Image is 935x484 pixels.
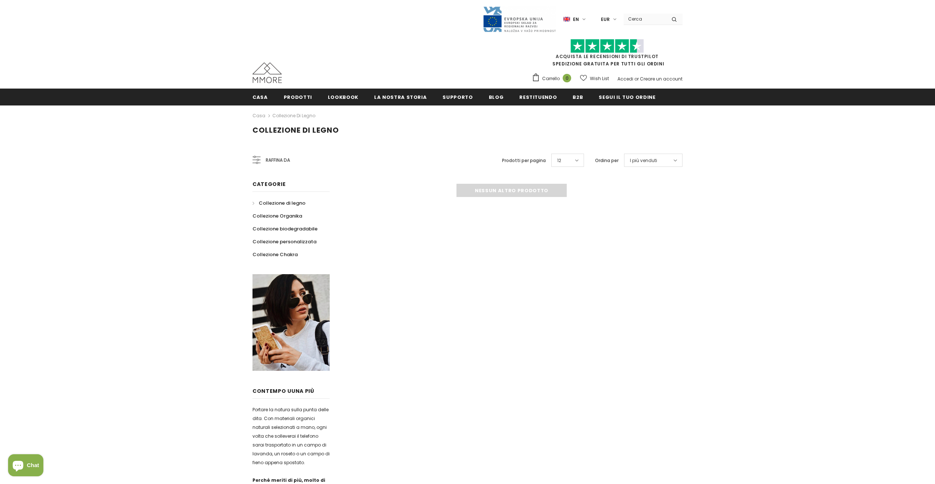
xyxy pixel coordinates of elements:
span: or [634,76,639,82]
span: Wish List [590,75,609,82]
a: Restituendo [519,89,557,105]
a: Blog [489,89,504,105]
span: en [573,16,579,23]
p: Portare la natura sulla punta delle dita. Con materiali organici naturali selezionati a mano, ogn... [252,405,330,467]
span: I più venduti [630,157,657,164]
a: Javni Razpis [483,16,556,22]
a: Accedi [617,76,633,82]
a: Casa [252,111,265,120]
span: Lookbook [328,94,358,101]
img: Casi MMORE [252,62,282,83]
label: Ordina per [595,157,619,164]
span: Categorie [252,180,286,188]
img: i-lang-1.png [563,16,570,22]
a: Creare un account [640,76,683,82]
span: SPEDIZIONE GRATUITA PER TUTTI GLI ORDINI [532,42,683,67]
span: Raffina da [266,156,290,164]
span: Collezione di legno [259,200,305,207]
a: Acquista le recensioni di TrustPilot [556,53,659,60]
span: supporto [443,94,473,101]
a: Collezione Chakra [252,248,298,261]
a: Collezione di legno [272,112,315,119]
span: Blog [489,94,504,101]
a: supporto [443,89,473,105]
a: Segui il tuo ordine [599,89,655,105]
span: Carrello [542,75,560,82]
inbox-online-store-chat: Shopify online store chat [6,454,46,478]
span: Collezione biodegradabile [252,225,318,232]
a: Lookbook [328,89,358,105]
span: Collezione di legno [252,125,339,135]
a: Collezione biodegradabile [252,222,318,235]
span: Restituendo [519,94,557,101]
span: Prodotti [284,94,312,101]
a: Collezione di legno [252,197,305,209]
span: 0 [563,74,571,82]
label: Prodotti per pagina [502,157,546,164]
span: Segui il tuo ordine [599,94,655,101]
a: Collezione personalizzata [252,235,316,248]
span: EUR [601,16,610,23]
span: Casa [252,94,268,101]
span: B2B [573,94,583,101]
img: Javni Razpis [483,6,556,33]
a: Wish List [580,72,609,85]
span: Collezione Organika [252,212,302,219]
span: La nostra storia [374,94,427,101]
span: 12 [557,157,561,164]
a: B2B [573,89,583,105]
a: Prodotti [284,89,312,105]
a: La nostra storia [374,89,427,105]
span: Collezione Chakra [252,251,298,258]
a: Collezione Organika [252,209,302,222]
a: Casa [252,89,268,105]
a: Carrello 0 [532,73,575,84]
input: Search Site [624,14,666,24]
span: Collezione personalizzata [252,238,316,245]
img: Fidati di Pilot Stars [570,39,644,53]
span: contempo uUna più [252,387,314,395]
